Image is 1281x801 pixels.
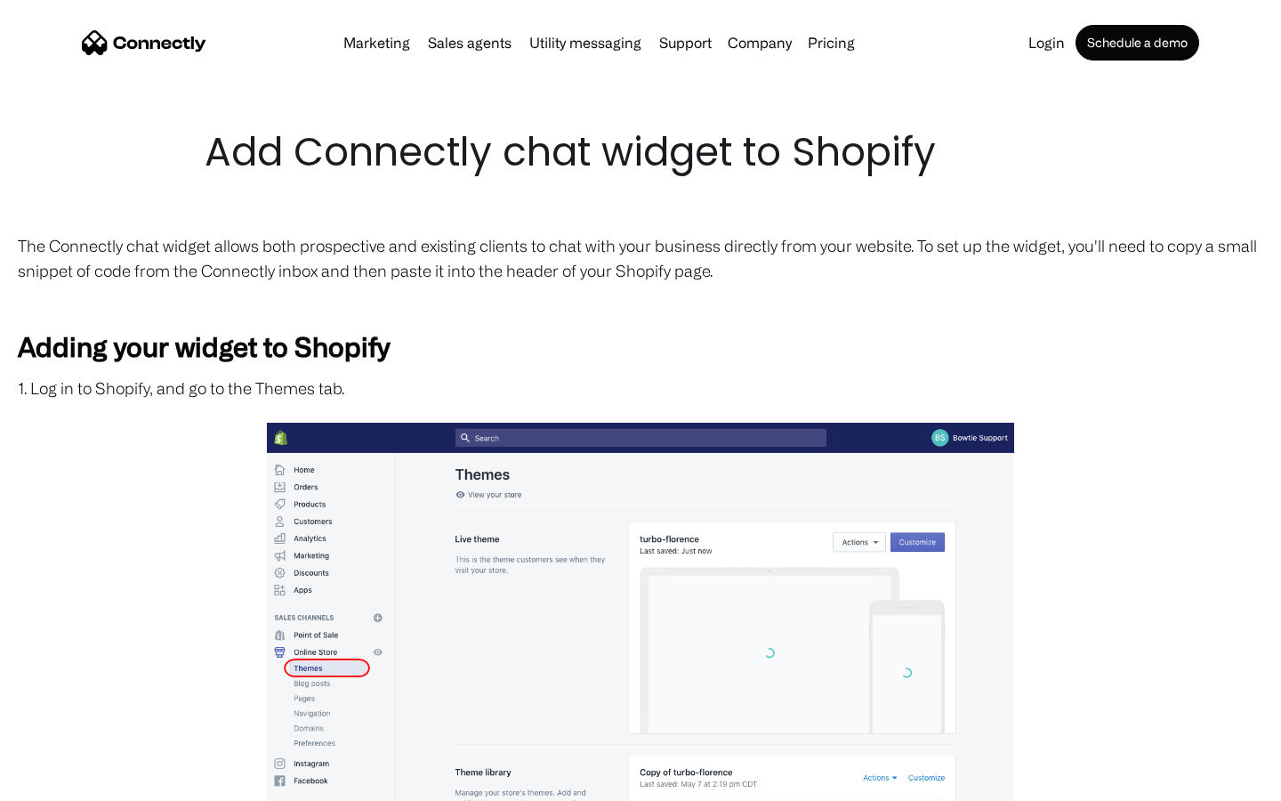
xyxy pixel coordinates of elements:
[801,36,862,50] a: Pricing
[728,30,792,55] div: Company
[1021,36,1072,50] a: Login
[652,36,719,50] a: Support
[18,376,1263,400] p: 1. Log in to Shopify, and go to the Themes tab.
[205,125,1076,180] h1: Add Connectly chat widget to Shopify
[36,770,107,795] ul: Language list
[522,36,649,50] a: Utility messaging
[336,36,417,50] a: Marketing
[722,30,797,55] div: Company
[421,36,519,50] a: Sales agents
[18,331,390,361] strong: Adding your widget to Shopify
[18,233,1263,283] p: The Connectly chat widget allows both prospective and existing clients to chat with your business...
[82,29,206,56] a: home
[1076,25,1199,61] a: Schedule a demo
[18,770,107,795] aside: Language selected: English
